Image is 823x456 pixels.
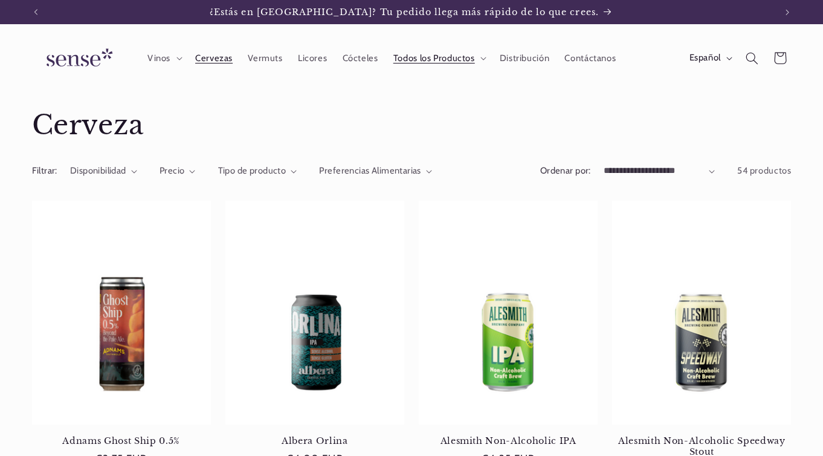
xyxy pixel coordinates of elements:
summary: Búsqueda [738,44,766,72]
span: Contáctanos [564,53,616,64]
summary: Precio [160,164,196,178]
summary: Preferencias Alimentarias (0 seleccionado) [319,164,432,178]
span: Disponibilidad [70,165,126,176]
h2: Filtrar: [32,164,57,178]
span: Preferencias Alimentarias [319,165,421,176]
a: Licores [290,45,335,71]
span: Todos los Productos [393,53,475,64]
a: Albera Orlina [225,435,404,446]
summary: Disponibilidad (0 seleccionado) [70,164,137,178]
span: Vinos [147,53,170,64]
span: Licores [298,53,327,64]
label: Ordenar por: [540,165,591,176]
span: 54 productos [737,165,792,176]
a: Contáctanos [557,45,624,71]
summary: Todos los Productos [386,45,492,71]
a: Cervezas [187,45,240,71]
a: Vermuts [240,45,291,71]
a: Alesmith Non-Alcoholic IPA [419,435,598,446]
button: Español [682,46,738,70]
span: Tipo de producto [218,165,286,176]
span: ¿Estás en [GEOGRAPHIC_DATA]? Tu pedido llega más rápido de lo que crees. [210,7,599,18]
span: Español [689,51,721,65]
span: Distribución [500,53,550,64]
summary: Tipo de producto (0 seleccionado) [218,164,297,178]
a: Sense [27,36,127,80]
span: Cervezas [195,53,233,64]
a: Cócteles [335,45,386,71]
a: Distribución [492,45,557,71]
span: Cócteles [343,53,378,64]
span: Precio [160,165,185,176]
h1: Cerveza [32,108,792,143]
img: Sense [32,41,123,76]
span: Vermuts [248,53,282,64]
summary: Vinos [140,45,187,71]
a: Adnams Ghost Ship 0.5% [32,435,211,446]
